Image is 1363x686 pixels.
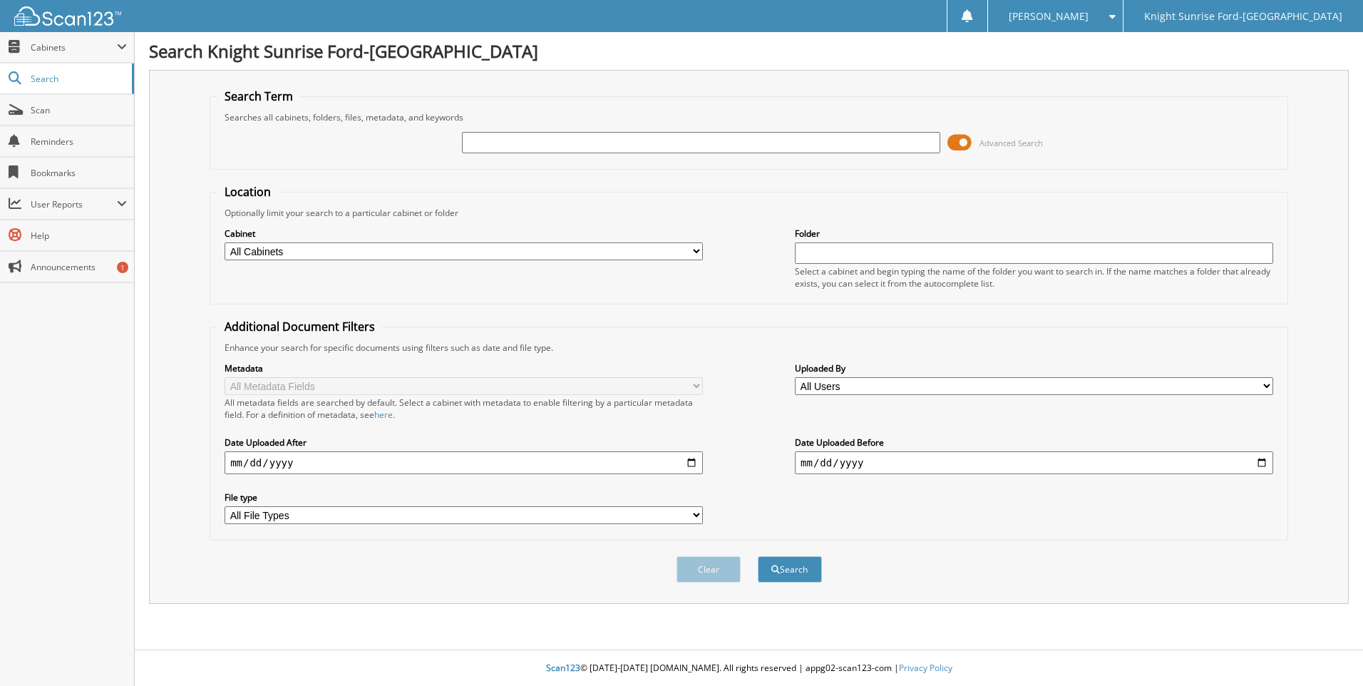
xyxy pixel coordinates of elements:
[374,409,393,421] a: here
[149,39,1349,63] h1: Search Knight Sunrise Ford-[GEOGRAPHIC_DATA]
[135,651,1363,686] div: © [DATE]-[DATE] [DOMAIN_NAME]. All rights reserved | appg02-scan123-com |
[225,396,703,421] div: All metadata fields are searched by default. Select a cabinet with metadata to enable filtering b...
[31,261,127,273] span: Announcements
[117,262,128,273] div: 1
[795,362,1273,374] label: Uploaded By
[217,184,278,200] legend: Location
[795,265,1273,290] div: Select a cabinet and begin typing the name of the folder you want to search in. If the name match...
[31,135,127,148] span: Reminders
[217,319,382,334] legend: Additional Document Filters
[758,556,822,583] button: Search
[31,230,127,242] span: Help
[795,436,1273,449] label: Date Uploaded Before
[677,556,741,583] button: Clear
[899,662,952,674] a: Privacy Policy
[225,491,703,503] label: File type
[979,138,1043,148] span: Advanced Search
[31,167,127,179] span: Bookmarks
[1144,12,1342,21] span: Knight Sunrise Ford-[GEOGRAPHIC_DATA]
[217,88,300,104] legend: Search Term
[225,436,703,449] label: Date Uploaded After
[14,6,121,26] img: scan123-logo-white.svg
[217,111,1280,123] div: Searches all cabinets, folders, files, metadata, and keywords
[795,227,1273,240] label: Folder
[546,662,580,674] span: Scan123
[31,104,127,116] span: Scan
[217,342,1280,354] div: Enhance your search for specific documents using filters such as date and file type.
[31,198,117,210] span: User Reports
[795,451,1273,474] input: end
[1009,12,1089,21] span: [PERSON_NAME]
[217,207,1280,219] div: Optionally limit your search to a particular cabinet or folder
[31,41,117,53] span: Cabinets
[225,227,703,240] label: Cabinet
[225,362,703,374] label: Metadata
[225,451,703,474] input: start
[31,73,125,85] span: Search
